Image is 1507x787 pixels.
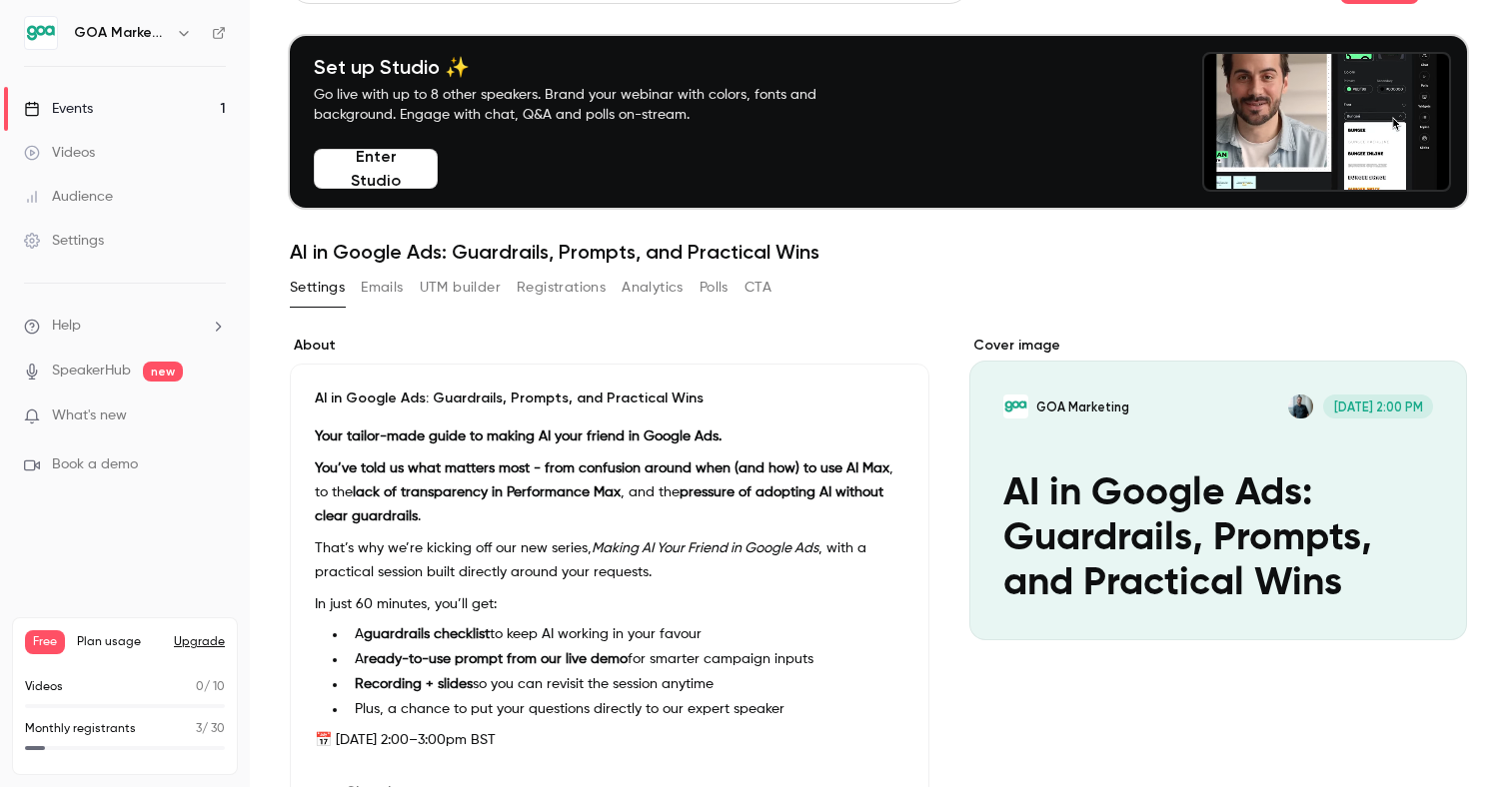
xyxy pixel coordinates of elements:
[622,272,684,304] button: Analytics
[315,728,904,752] p: 📅 [DATE] 2:00–3:00pm BST
[24,187,113,207] div: Audience
[315,536,904,584] p: That’s why we’re kicking off our new series, , with a practical session built directly around you...
[969,336,1467,356] label: Cover image
[347,649,904,670] li: A for smarter campaign inputs
[347,674,904,695] li: so you can revisit the session anytime
[77,634,162,650] span: Plan usage
[174,634,225,650] button: Upgrade
[592,541,818,555] em: Making AI Your Friend in Google Ads
[700,272,729,304] button: Polls
[314,149,438,189] button: Enter Studio
[364,652,628,666] strong: ready-to-use prompt from our live demo
[52,316,81,337] span: Help
[74,23,168,43] h6: GOA Marketing
[24,231,104,251] div: Settings
[25,17,57,49] img: GOA Marketing
[315,461,889,475] strong: You’ve told us what matters most - from confusion around when (and how) to use AI Max
[517,272,606,304] button: Registrations
[364,627,490,641] strong: guardrails checklist
[143,362,183,382] span: new
[24,99,93,119] div: Events
[290,240,1467,264] h1: AI in Google Ads: Guardrails, Prompts, and Practical Wins
[25,678,63,696] p: Videos
[196,723,202,735] span: 3
[745,272,771,304] button: CTA
[25,720,136,738] p: Monthly registrants
[420,272,501,304] button: UTM builder
[52,361,131,382] a: SpeakerHub
[347,699,904,720] li: Plus, a chance to put your questions directly to our expert speaker
[290,272,345,304] button: Settings
[355,677,473,691] strong: Recording + slides
[361,272,403,304] button: Emails
[196,720,225,738] p: / 30
[24,316,226,337] li: help-dropdown-opener
[314,55,863,79] h4: Set up Studio ✨
[347,624,904,645] li: A to keep AI working in your favour
[52,454,138,475] span: Book a demo
[315,389,904,408] p: AI in Google Ads: Guardrails, Prompts, and Practical Wins
[315,456,904,528] p: , to the , and the .
[353,485,621,499] strong: lack of transparency in Performance Max
[969,336,1467,640] section: Cover image
[52,405,127,426] span: What's new
[25,630,65,654] span: Free
[314,85,863,125] p: Go live with up to 8 other speakers. Brand your webinar with colors, fonts and background. Engage...
[196,678,225,696] p: / 10
[196,681,204,693] span: 0
[290,336,929,356] label: About
[24,143,95,163] div: Videos
[315,592,904,616] p: In just 60 minutes, you’ll get:
[315,429,722,443] strong: Your tailor-made guide to making AI your friend in Google Ads.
